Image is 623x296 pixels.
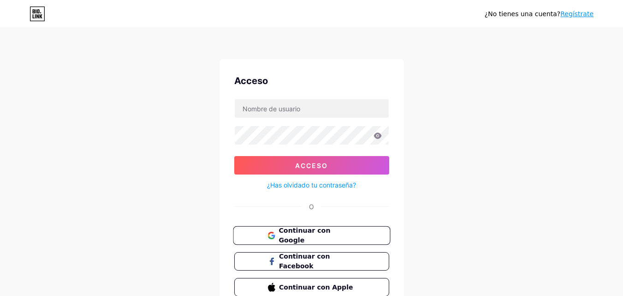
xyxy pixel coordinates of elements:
[295,162,328,169] font: Acceso
[309,203,314,211] font: O
[234,156,389,175] button: Acceso
[233,226,390,245] button: Continuar con Google
[560,10,593,18] a: Regístrate
[485,10,560,18] font: ¿No tienes una cuenta?
[267,180,356,190] a: ¿Has olvidado tu contraseña?
[234,252,389,271] button: Continuar con Facebook
[279,253,330,270] font: Continuar con Facebook
[279,227,330,244] font: Continuar con Google
[279,284,353,291] font: Continuar con Apple
[267,181,356,189] font: ¿Has olvidado tu contraseña?
[235,99,389,118] input: Nombre de usuario
[234,226,389,245] a: Continuar con Google
[234,75,268,86] font: Acceso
